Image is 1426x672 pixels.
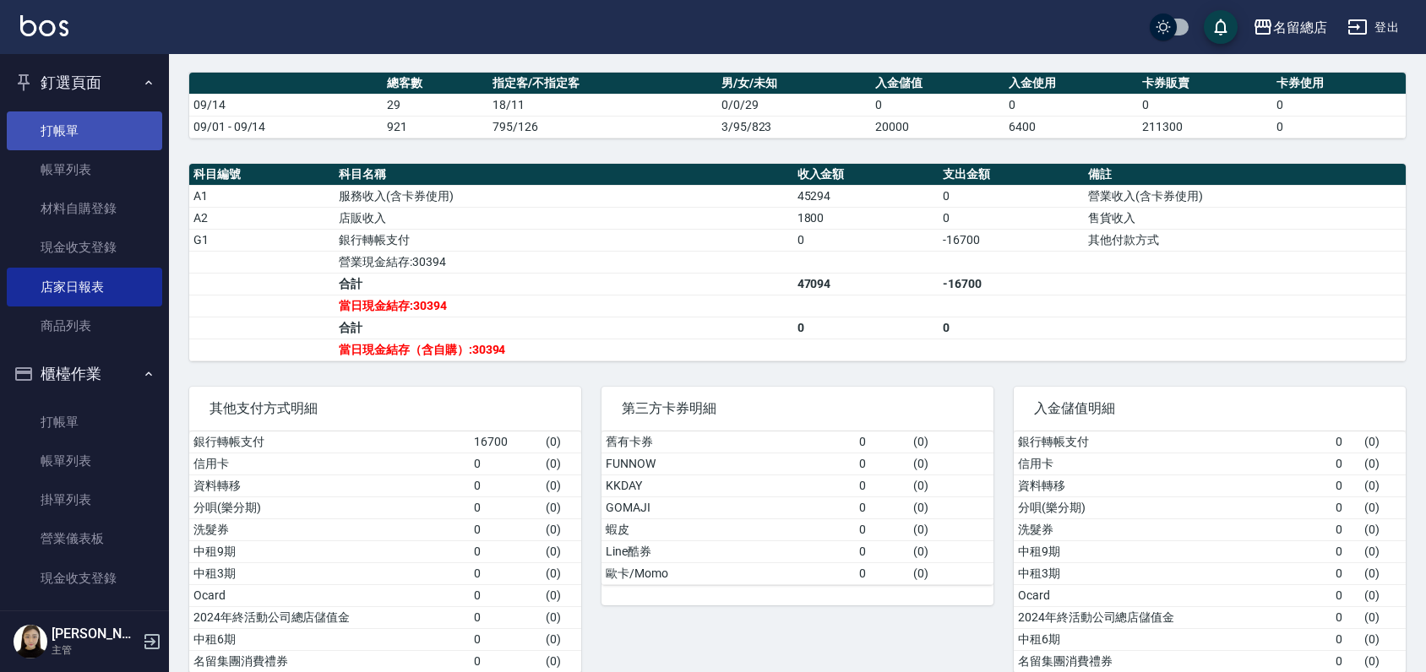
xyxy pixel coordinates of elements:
[855,562,909,584] td: 0
[1014,453,1331,474] td: 信用卡
[335,251,792,273] td: 營業現金結存:30394
[470,496,542,518] td: 0
[189,474,470,496] td: 資料轉移
[542,453,581,474] td: ( 0 )
[1084,229,1406,251] td: 其他付款方式
[383,73,488,95] th: 總客數
[335,185,792,207] td: 服務收入(含卡券使用)
[1360,628,1406,650] td: ( 0 )
[542,431,581,453] td: ( 0 )
[855,453,909,474] td: 0
[542,518,581,540] td: ( 0 )
[1014,540,1331,562] td: 中租9期
[542,562,581,584] td: ( 0 )
[189,518,470,540] td: 洗髮券
[1331,562,1361,584] td: 0
[7,559,162,598] a: 現金收支登錄
[1272,73,1406,95] th: 卡券使用
[1004,73,1138,95] th: 入金使用
[52,642,138,658] p: 主管
[7,268,162,306] a: 店家日報表
[855,496,909,518] td: 0
[189,540,470,562] td: 中租9期
[189,496,470,518] td: 分唄(樂分期)
[1272,116,1406,138] td: 0
[1331,474,1361,496] td: 0
[1360,474,1406,496] td: ( 0 )
[470,474,542,496] td: 0
[909,518,993,540] td: ( 0 )
[1138,94,1271,116] td: 0
[1014,431,1331,453] td: 銀行轉帳支付
[939,273,1084,295] td: -16700
[939,317,1084,339] td: 0
[189,94,383,116] td: 09/14
[1360,540,1406,562] td: ( 0 )
[601,496,855,518] td: GOMAJI
[909,562,993,584] td: ( 0 )
[335,339,792,360] td: 當日現金結存（含自購）:30394
[1014,606,1331,628] td: 2024年終活動公司總店儲值金
[189,453,470,474] td: 信用卡
[1331,584,1361,606] td: 0
[601,453,855,474] td: FUNNOW
[1273,17,1327,38] div: 名留總店
[717,73,871,95] th: 男/女/未知
[335,273,792,295] td: 合計
[939,185,1084,207] td: 0
[383,116,488,138] td: 921
[189,584,470,606] td: Ocard
[1360,496,1406,518] td: ( 0 )
[1331,606,1361,628] td: 0
[1331,540,1361,562] td: 0
[1084,185,1406,207] td: 營業收入(含卡券使用)
[7,189,162,228] a: 材料自購登錄
[1360,584,1406,606] td: ( 0 )
[793,207,939,229] td: 1800
[1331,628,1361,650] td: 0
[601,431,855,453] td: 舊有卡券
[7,519,162,558] a: 營業儀表板
[470,540,542,562] td: 0
[335,295,792,317] td: 當日現金結存:30394
[542,650,581,672] td: ( 0 )
[335,229,792,251] td: 銀行轉帳支付
[7,61,162,105] button: 釘選頁面
[939,229,1084,251] td: -16700
[189,229,335,251] td: G1
[52,626,138,642] h5: [PERSON_NAME]
[210,400,561,417] span: 其他支付方式明細
[717,94,871,116] td: 0/0/29
[189,431,470,453] td: 銀行轉帳支付
[1360,650,1406,672] td: ( 0 )
[542,628,581,650] td: ( 0 )
[601,562,855,584] td: 歐卡/Momo
[542,584,581,606] td: ( 0 )
[909,540,993,562] td: ( 0 )
[20,15,68,36] img: Logo
[189,164,1406,361] table: a dense table
[871,73,1004,95] th: 入金儲值
[1014,474,1331,496] td: 資料轉移
[1014,496,1331,518] td: 分唄(樂分期)
[542,540,581,562] td: ( 0 )
[939,164,1084,186] th: 支出金額
[793,164,939,186] th: 收入金額
[1360,562,1406,584] td: ( 0 )
[1014,562,1331,584] td: 中租3期
[1084,207,1406,229] td: 售貨收入
[1331,518,1361,540] td: 0
[189,164,335,186] th: 科目編號
[189,185,335,207] td: A1
[1360,518,1406,540] td: ( 0 )
[601,518,855,540] td: 蝦皮
[470,584,542,606] td: 0
[488,94,717,116] td: 18/11
[1004,116,1138,138] td: 6400
[7,480,162,519] a: 掛單列表
[383,94,488,116] td: 29
[793,185,939,207] td: 45294
[189,606,470,628] td: 2024年終活動公司總店儲值金
[335,317,792,339] td: 合計
[7,598,162,637] a: 高階收支登錄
